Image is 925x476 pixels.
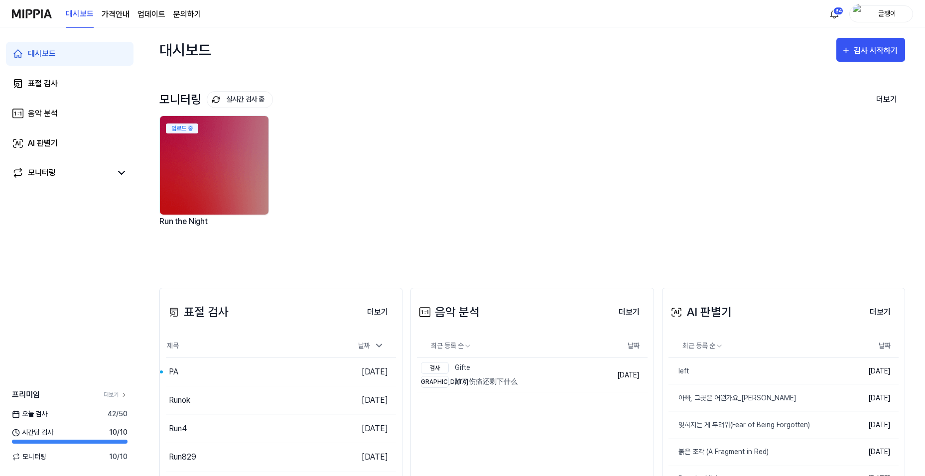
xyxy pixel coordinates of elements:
[417,303,480,321] div: 음악 분석
[339,386,396,415] td: [DATE]
[417,358,601,392] a: 검사Gifte[DEMOGRAPHIC_DATA]除了伤痛还剩下什么
[833,7,843,15] div: 84
[28,167,56,179] div: 모니터링
[668,366,689,376] div: left
[421,376,518,388] div: 除了伤痛还剩下什么
[169,451,196,463] div: Run829
[354,338,388,354] div: 날짜
[166,334,339,358] th: 제목
[109,427,128,438] span: 10 / 10
[421,362,518,374] div: Gifte
[841,358,899,385] td: [DATE]
[841,412,899,439] td: [DATE]
[668,385,841,411] a: 아빠, 그곳은 어떤가요_[PERSON_NAME]
[853,4,865,24] img: profile
[109,452,128,462] span: 10 / 10
[339,358,396,386] td: [DATE]
[159,38,211,62] div: 대시보드
[668,303,732,321] div: AI 판별기
[868,89,905,110] button: 더보기
[6,72,133,96] a: 표절 검사
[173,8,201,20] a: 문의하기
[668,358,841,384] a: left
[169,394,190,406] div: Runok
[169,366,178,378] div: PA
[66,0,94,28] a: 대시보드
[836,38,905,62] button: 검사 시작하기
[104,390,128,399] a: 더보기
[862,302,899,322] button: 더보기
[159,91,273,108] div: 모니터링
[841,385,899,412] td: [DATE]
[6,42,133,66] a: 대시보드
[668,420,810,430] div: 잊혀지는 게 두려워(Fear of Being Forgotten)
[12,409,47,419] span: 오늘 검사
[102,8,130,20] button: 가격안내
[6,102,133,125] a: 음악 분석
[601,358,647,392] td: [DATE]
[668,447,769,457] div: 붉은 조각 (A Fragment in Red)
[826,6,842,22] button: 알림84
[12,427,53,438] span: 시간당 검사
[12,452,46,462] span: 모니터링
[28,48,56,60] div: 대시보드
[421,362,449,374] div: 검사
[12,389,40,401] span: 프리미엄
[828,8,840,20] img: 알림
[169,423,187,435] div: Run4
[339,443,396,472] td: [DATE]
[166,303,229,321] div: 표절 검사
[359,302,396,322] button: 더보기
[668,412,841,438] a: 잊혀지는 게 두려워(Fear of Being Forgotten)
[28,137,58,149] div: AI 판별기
[108,409,128,419] span: 42 / 50
[28,78,58,90] div: 표절 검사
[137,8,165,20] a: 업데이트
[849,5,913,22] button: profile글쟁이
[339,415,396,443] td: [DATE]
[212,96,220,104] img: monitoring Icon
[421,376,449,388] div: [DEMOGRAPHIC_DATA]
[868,8,907,19] div: 글쟁이
[841,439,899,466] td: [DATE]
[160,116,268,215] img: backgroundIamge
[207,91,273,108] button: 실시간 검사 중
[668,439,841,465] a: 붉은 조각 (A Fragment in Red)
[854,44,900,57] div: 검사 시작하기
[28,108,58,119] div: 음악 분석
[6,131,133,155] a: AI 판별기
[611,302,648,322] button: 더보기
[159,215,271,240] div: Run the Night
[601,334,647,358] th: 날짜
[166,123,198,133] div: 업로드 중
[668,393,796,403] div: 아빠, 그곳은 어떤가요_[PERSON_NAME]
[12,167,112,179] a: 모니터링
[841,334,899,358] th: 날짜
